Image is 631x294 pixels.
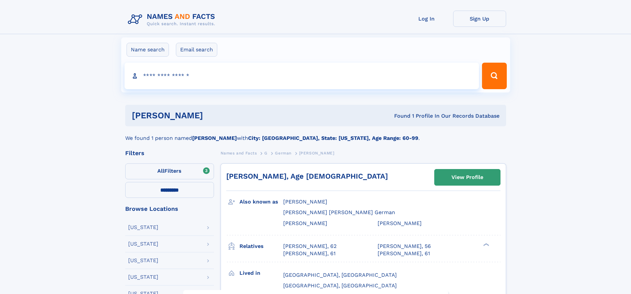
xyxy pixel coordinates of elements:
label: Name search [127,43,169,57]
h3: Relatives [239,241,283,252]
span: [PERSON_NAME] [378,220,422,226]
span: [PERSON_NAME] [283,199,327,205]
label: Filters [125,163,214,179]
a: Names and Facts [221,149,257,157]
div: Found 1 Profile In Our Records Database [298,112,500,120]
a: [PERSON_NAME], 56 [378,243,431,250]
a: [PERSON_NAME], 62 [283,243,337,250]
b: [PERSON_NAME] [192,135,237,141]
input: search input [125,63,479,89]
span: G [264,151,268,155]
span: [GEOGRAPHIC_DATA], [GEOGRAPHIC_DATA] [283,282,397,289]
a: [PERSON_NAME], Age [DEMOGRAPHIC_DATA] [226,172,388,180]
div: We found 1 person named with . [125,126,506,142]
a: View Profile [435,169,500,185]
h3: Lived in [239,267,283,279]
span: [PERSON_NAME] [PERSON_NAME] German [283,209,395,215]
div: [US_STATE] [128,274,158,280]
span: [GEOGRAPHIC_DATA], [GEOGRAPHIC_DATA] [283,272,397,278]
b: City: [GEOGRAPHIC_DATA], State: [US_STATE], Age Range: 60-99 [248,135,418,141]
a: German [275,149,291,157]
div: [US_STATE] [128,241,158,247]
h1: [PERSON_NAME] [132,111,299,120]
div: [US_STATE] [128,225,158,230]
a: [PERSON_NAME], 61 [283,250,336,257]
button: Search Button [482,63,506,89]
div: Browse Locations [125,206,214,212]
div: Filters [125,150,214,156]
a: G [264,149,268,157]
label: Email search [176,43,217,57]
div: [US_STATE] [128,258,158,263]
div: ❯ [482,242,490,247]
span: All [157,168,164,174]
span: [PERSON_NAME] [299,151,335,155]
a: Log In [400,11,453,27]
img: Logo Names and Facts [125,11,221,29]
a: [PERSON_NAME], 61 [378,250,430,257]
a: Sign Up [453,11,506,27]
div: View Profile [451,170,483,185]
h3: Also known as [239,196,283,207]
span: [PERSON_NAME] [283,220,327,226]
span: German [275,151,291,155]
